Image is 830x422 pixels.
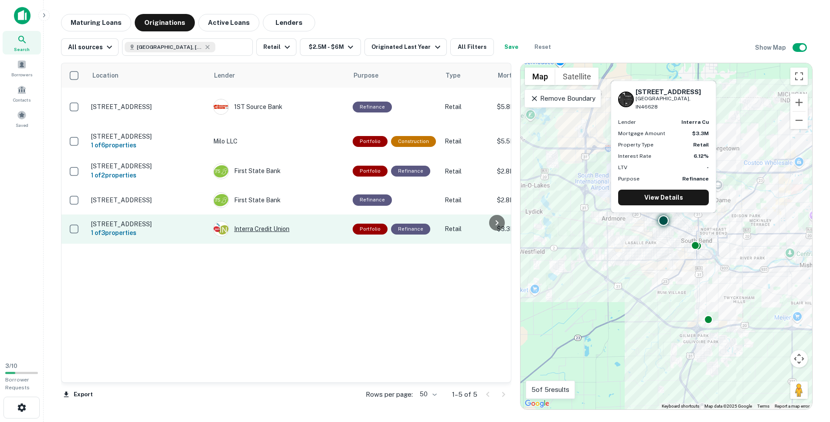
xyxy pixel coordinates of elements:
div: All sources [68,42,115,52]
p: Remove Boundary [530,93,595,104]
p: [STREET_ADDRESS] [91,103,204,111]
h6: 1 of 6 properties [91,140,204,150]
div: This is a portfolio loan with 2 properties [353,166,388,177]
p: Retail [445,167,488,176]
h6: 1 of 3 properties [91,228,204,238]
p: Milo LLC [213,136,344,146]
p: [STREET_ADDRESS] [91,196,204,204]
button: Zoom in [790,94,808,111]
div: 1ST Source Bank [213,99,344,115]
div: Interra Credit Union [213,221,344,237]
th: Location [87,63,209,88]
div: This loan purpose was for refinancing [353,194,392,205]
button: Maturing Loans [61,14,131,31]
button: All sources [61,38,119,56]
span: Lender [214,70,235,81]
div: First State Bank [213,192,344,208]
a: View Details [618,190,709,205]
span: Saved [16,122,28,129]
img: picture [214,164,228,179]
button: Map camera controls [790,350,808,368]
div: 50 [416,388,438,401]
p: Retail [445,136,488,146]
button: Zoom out [790,112,808,129]
div: This loan purpose was for refinancing [391,166,430,177]
div: This loan purpose was for refinancing [391,224,430,235]
p: Retail [445,102,488,112]
p: Purpose [618,175,640,183]
th: Type [440,63,493,88]
p: Rows per page: [366,389,413,400]
img: Google [523,398,551,409]
img: picture [214,193,228,208]
iframe: Chat Widget [786,352,830,394]
p: Retail [445,224,488,234]
a: Contacts [3,82,41,105]
div: Originated Last Year [371,42,442,52]
span: 3 / 10 [5,363,17,369]
strong: interra cu [681,119,709,125]
p: Interest Rate [618,152,651,160]
span: Borrower Requests [5,377,30,391]
span: Contacts [13,96,31,103]
img: capitalize-icon.png [14,7,31,24]
p: LTV [618,163,627,171]
button: $2.5M - $6M [300,38,361,56]
span: [GEOGRAPHIC_DATA], [GEOGRAPHIC_DATA], [GEOGRAPHIC_DATA] [137,43,202,51]
button: Toggle fullscreen view [790,68,808,85]
span: Search [14,46,30,53]
button: Reset [529,38,557,56]
button: All Filters [450,38,494,56]
h6: Show Map [755,43,787,52]
button: Originations [135,14,195,31]
a: Open this area in Google Maps (opens a new window) [523,398,551,409]
p: Mortgage Amount [618,129,665,137]
th: Purpose [348,63,440,88]
strong: 6.12% [694,153,709,159]
div: First State Bank [213,163,344,179]
a: Search [3,31,41,54]
button: Show satellite imagery [555,68,599,85]
a: Report a map error [775,404,810,408]
button: Lenders [263,14,315,31]
strong: $3.3M [692,130,709,136]
div: 0 0 [520,63,812,409]
p: Property Type [618,141,653,149]
span: Purpose [354,70,390,81]
a: Saved [3,107,41,130]
button: Originated Last Year [364,38,446,56]
img: picture [214,221,228,236]
strong: Refinance [682,176,709,182]
h6: [STREET_ADDRESS] [636,88,709,96]
div: This is a portfolio loan with 3 properties [353,224,388,235]
button: Save your search to get updates of matches that match your search criteria. [497,38,525,56]
span: Borrowers [11,71,32,78]
a: Terms (opens in new tab) [757,404,769,408]
strong: - [707,164,709,170]
p: [STREET_ADDRESS] [91,220,204,228]
p: [GEOGRAPHIC_DATA], IN46628 [636,95,709,111]
button: Export [61,388,95,401]
p: [STREET_ADDRESS] [91,133,204,140]
div: This loan purpose was for refinancing [353,102,392,112]
h6: 1 of 2 properties [91,170,204,180]
p: 1–5 of 5 [452,389,477,400]
strong: Retail [693,142,709,148]
span: Map data ©2025 Google [704,404,752,408]
th: Lender [209,63,348,88]
span: Type [446,70,472,81]
button: Active Loans [198,14,259,31]
button: Show street map [525,68,555,85]
button: Keyboard shortcuts [662,403,699,409]
p: Retail [445,195,488,205]
img: picture [214,99,228,114]
div: This is a portfolio loan with 6 properties [353,136,388,147]
p: Lender [618,118,636,126]
a: Borrowers [3,56,41,80]
p: [STREET_ADDRESS] [91,162,204,170]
